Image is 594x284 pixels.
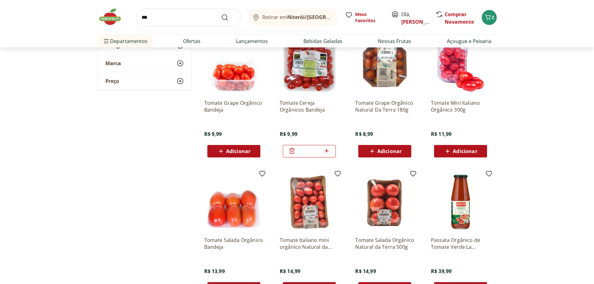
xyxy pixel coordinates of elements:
[98,72,191,90] button: Preço
[204,172,263,232] img: Tomate Salada Orgânico Bandeja
[431,35,490,94] img: Tomate Mini Italiano Orgânico 300g
[378,37,411,45] a: Nossas Frutas
[105,60,121,66] span: Marca
[377,149,402,154] span: Adicionar
[204,99,263,113] a: Tomate Grape Orgânico Bandeja
[355,172,414,232] img: Tomate Salada Orgânico Natural da Terra 500g
[492,14,494,20] span: 2
[103,34,147,49] span: Departamentos
[207,145,260,157] button: Adicionar
[204,35,263,94] img: Tomate Grape Orgânico Bandeja
[482,10,497,25] button: Carrinho
[105,78,119,84] span: Preço
[280,131,297,137] span: R$ 9,99
[287,14,358,21] b: Niterói/[GEOGRAPHIC_DATA]
[280,237,339,250] a: Tomate Italiano mini orgânico Natural da Terra 300g
[98,7,129,26] img: Hortifruti
[447,37,491,45] a: Açougue e Peixaria
[431,99,490,113] a: Tomate Mini Italiano Orgânico 300g
[262,14,331,20] span: Retirar em
[280,172,339,232] img: Tomate Italiano mini orgânico Natural da Terra 300g
[204,131,222,137] span: R$ 9,99
[358,145,411,157] button: Adicionar
[453,149,477,154] span: Adicionar
[355,131,373,137] span: R$ 8,99
[98,55,191,72] button: Marca
[355,99,414,113] a: Tomate Grape Orgânico Natural Da Terra 180g
[345,11,384,24] a: Meus Favoritos
[236,37,268,45] a: Lançamentos
[280,268,300,275] span: R$ 14,99
[204,268,225,275] span: R$ 13,99
[103,34,110,49] button: Menu
[249,9,338,26] button: Retirar emNiterói/[GEOGRAPHIC_DATA]
[431,268,452,275] span: R$ 39,99
[431,237,490,250] a: Passata Orgânico de Tomate Verde La Pastina 680g
[401,11,429,26] span: Olá,
[434,145,487,157] button: Adicionar
[431,131,452,137] span: R$ 11,99
[355,268,376,275] span: R$ 14,99
[280,99,339,113] a: Tomate Cereja Orgânicos Bandeja
[431,172,490,232] img: Passata Orgânico de Tomate Verde La Pastina 680g
[204,237,263,250] a: Tomate Salada Orgânico Bandeja
[355,237,414,250] a: Tomate Salada Orgânico Natural da Terra 500g
[226,149,250,154] span: Adicionar
[401,18,442,25] a: [PERSON_NAME]
[355,35,414,94] img: Tomate Grape Orgânico Natural Da Terra 180g
[221,14,236,21] button: Submit Search
[445,11,474,25] a: Comprar Novamente
[303,37,342,45] a: Bebidas Geladas
[280,35,339,94] img: Tomate Cereja Orgânicos Bandeja
[183,37,200,45] a: Ofertas
[136,9,241,26] input: search
[355,11,384,24] span: Meus Favoritos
